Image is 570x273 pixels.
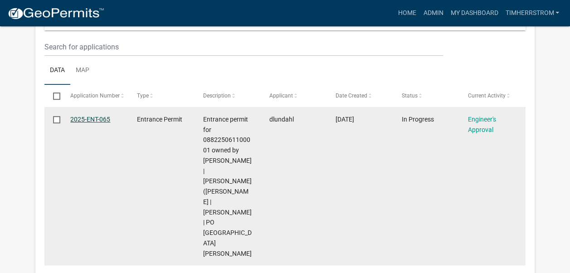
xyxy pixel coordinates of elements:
datatable-header-cell: Application Number [62,85,128,107]
datatable-header-cell: Select [44,85,62,107]
span: dlundahl [269,116,294,123]
a: TimHerrstrom [502,5,563,22]
span: Applicant [269,93,293,99]
span: Status [402,93,418,99]
span: Entrance Permit [137,116,182,123]
a: Engineer's Approval [468,116,496,133]
span: 08/11/2025 [336,116,354,123]
a: 2025-ENT-065 [70,116,110,123]
a: Admin [419,5,447,22]
datatable-header-cell: Description [194,85,260,107]
datatable-header-cell: Status [393,85,459,107]
datatable-header-cell: Current Activity [459,85,526,107]
datatable-header-cell: Applicant [261,85,327,107]
span: Current Activity [468,93,506,99]
input: Search for applications [44,38,443,56]
a: My Dashboard [447,5,502,22]
datatable-header-cell: Date Created [327,85,393,107]
span: Type [137,93,149,99]
a: Data [44,56,70,85]
span: In Progress [402,116,434,123]
a: Map [70,56,95,85]
span: Date Created [336,93,367,99]
span: Application Number [70,93,120,99]
span: Description [203,93,231,99]
a: Home [394,5,419,22]
span: Entrance permit for 088225061100001 owned by Lundahl, David D | Lundahl, Jeri J (DED) Lundahl, Da... [203,116,252,257]
datatable-header-cell: Type [128,85,194,107]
